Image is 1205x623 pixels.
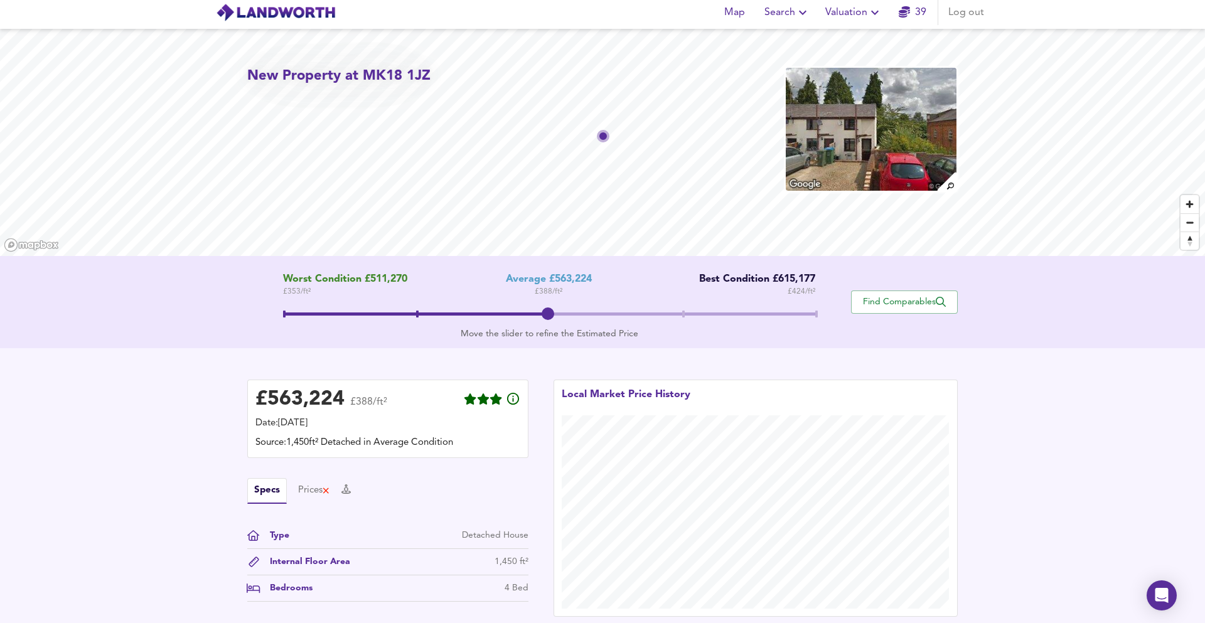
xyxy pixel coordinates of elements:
img: search [936,171,958,193]
span: Valuation [825,4,882,21]
div: Type [260,529,289,542]
div: Open Intercom Messenger [1147,580,1177,610]
h2: New Property at MK18 1JZ [247,67,431,86]
div: Bedrooms [260,582,313,595]
button: Zoom out [1181,213,1199,232]
button: Zoom in [1181,195,1199,213]
img: property [785,67,958,192]
div: Date: [DATE] [255,417,520,430]
button: Find Comparables [851,290,958,314]
span: Find Comparables [858,296,951,308]
span: £ 353 / ft² [283,285,407,298]
div: Source: 1,450ft² Detached in Average Condition [255,436,520,450]
span: Search [764,4,810,21]
span: £ 388 / ft² [535,285,562,298]
div: 4 Bed [505,582,528,595]
div: Average £563,224 [506,274,592,285]
div: Internal Floor Area [260,555,350,568]
img: logo [216,3,336,22]
button: Reset bearing to north [1181,232,1199,250]
a: 39 [899,4,926,21]
button: Specs [247,478,287,504]
span: £388/ft² [350,397,387,415]
div: Local Market Price History [562,388,690,415]
a: Mapbox homepage [4,238,59,252]
div: Move the slider to refine the Estimated Price [283,327,816,340]
div: Best Condition £615,177 [690,274,815,285]
span: Worst Condition £511,270 [283,274,407,285]
button: Prices [298,484,330,498]
div: 1,450 ft² [495,555,528,568]
span: £ 424 / ft² [788,285,815,298]
div: Detached House [462,529,528,542]
span: Zoom out [1181,214,1199,232]
span: Log out [948,4,984,21]
div: £ 563,224 [255,390,345,409]
span: Map [719,4,749,21]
